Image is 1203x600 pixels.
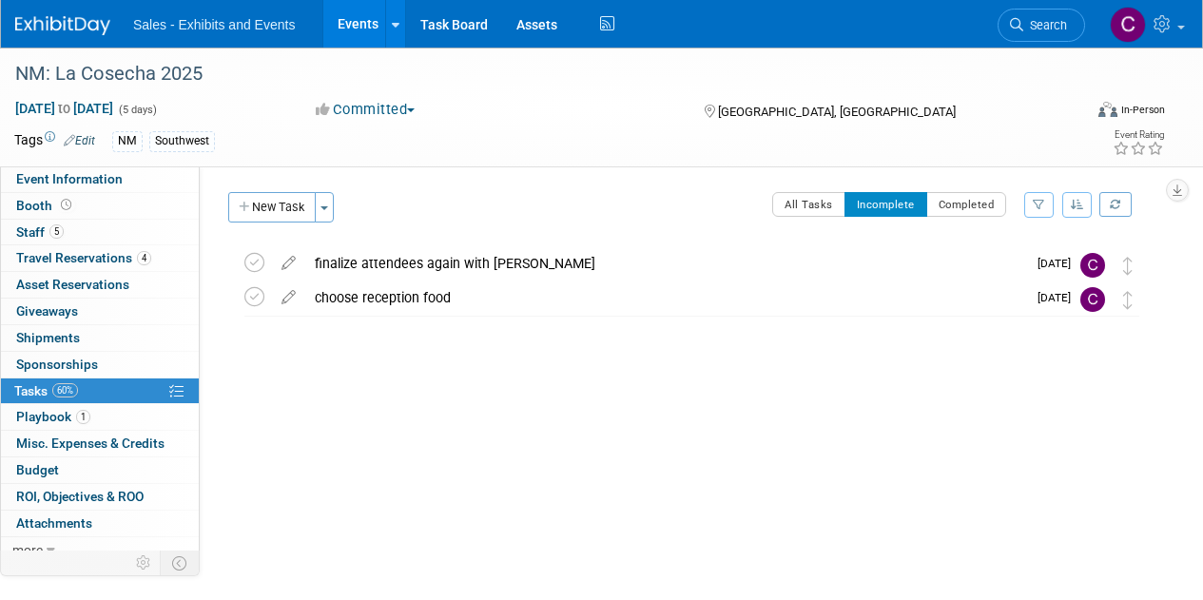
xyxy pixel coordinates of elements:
[305,247,1026,280] div: finalize attendees again with [PERSON_NAME]
[15,16,110,35] img: ExhibitDay
[117,104,157,116] span: (5 days)
[16,462,59,477] span: Budget
[1098,102,1117,117] img: Format-Inperson.png
[16,515,92,531] span: Attachments
[137,251,151,265] span: 4
[1,325,199,351] a: Shipments
[1,220,199,245] a: Staff5
[718,105,956,119] span: [GEOGRAPHIC_DATA], [GEOGRAPHIC_DATA]
[1,352,199,377] a: Sponsorships
[1,299,199,324] a: Giveaways
[64,134,95,147] a: Edit
[772,192,845,217] button: All Tasks
[16,250,151,265] span: Travel Reservations
[926,192,1007,217] button: Completed
[1099,192,1132,217] a: Refresh
[1,537,199,563] a: more
[9,57,1067,91] div: NM: La Cosecha 2025
[1080,287,1105,312] img: Christine Lurz
[16,409,90,424] span: Playbook
[272,255,305,272] a: edit
[12,542,43,557] span: more
[112,131,143,151] div: NM
[16,489,144,504] span: ROI, Objectives & ROO
[1,404,199,430] a: Playbook1
[133,17,295,32] span: Sales - Exhibits and Events
[1113,130,1164,140] div: Event Rating
[309,100,422,120] button: Committed
[1,166,199,192] a: Event Information
[49,224,64,239] span: 5
[998,9,1085,42] a: Search
[1123,291,1133,309] i: Move task
[228,192,316,223] button: New Task
[844,192,927,217] button: Incomplete
[1,484,199,510] a: ROI, Objectives & ROO
[14,130,95,152] td: Tags
[16,330,80,345] span: Shipments
[16,357,98,372] span: Sponsorships
[1,511,199,536] a: Attachments
[16,224,64,240] span: Staff
[1038,291,1080,304] span: [DATE]
[57,198,75,212] span: Booth not reserved yet
[1120,103,1165,117] div: In-Person
[149,131,215,151] div: Southwest
[997,99,1165,127] div: Event Format
[1080,253,1105,278] img: Christine Lurz
[16,171,123,186] span: Event Information
[1,457,199,483] a: Budget
[14,100,114,117] span: [DATE] [DATE]
[76,410,90,424] span: 1
[1038,257,1080,270] span: [DATE]
[52,383,78,397] span: 60%
[16,435,165,451] span: Misc. Expenses & Credits
[55,101,73,116] span: to
[1,193,199,219] a: Booth
[16,277,129,292] span: Asset Reservations
[1,272,199,298] a: Asset Reservations
[1123,257,1133,275] i: Move task
[305,281,1026,314] div: choose reception food
[14,383,78,398] span: Tasks
[1,378,199,404] a: Tasks60%
[1110,7,1146,43] img: Christine Lurz
[272,289,305,306] a: edit
[1,431,199,456] a: Misc. Expenses & Credits
[1,245,199,271] a: Travel Reservations4
[16,303,78,319] span: Giveaways
[1023,18,1067,32] span: Search
[16,198,75,213] span: Booth
[127,551,161,575] td: Personalize Event Tab Strip
[161,551,200,575] td: Toggle Event Tabs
